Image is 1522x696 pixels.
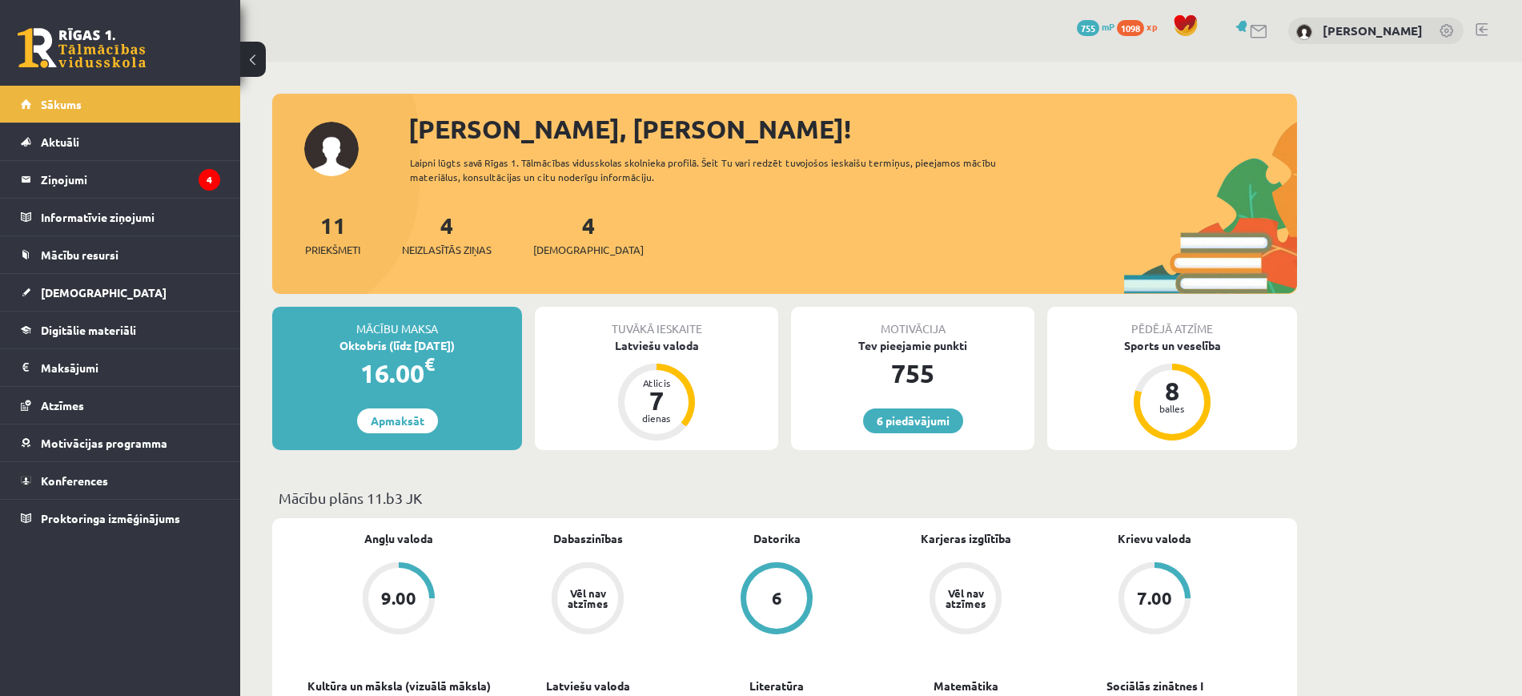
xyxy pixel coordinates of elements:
[1077,20,1099,36] span: 755
[934,678,998,694] a: Matemātika
[41,199,220,235] legend: Informatīvie ziņojumi
[305,242,360,258] span: Priekšmeti
[21,236,220,273] a: Mācību resursi
[1117,20,1165,33] a: 1098 xp
[41,161,220,198] legend: Ziņojumi
[364,530,433,547] a: Angļu valoda
[18,28,146,68] a: Rīgas 1. Tālmācības vidusskola
[41,247,118,262] span: Mācību resursi
[1148,404,1196,413] div: balles
[632,413,681,423] div: dienas
[272,337,522,354] div: Oktobris (līdz [DATE])
[535,337,778,354] div: Latviešu valoda
[546,678,630,694] a: Latviešu valoda
[493,562,682,638] a: Vēl nav atzīmes
[410,155,1025,184] div: Laipni lūgts savā Rīgas 1. Tālmācības vidusskolas skolnieka profilā. Šeit Tu vari redzēt tuvojošo...
[1106,678,1203,694] a: Sociālās zinātnes I
[565,588,610,609] div: Vēl nav atzīmes
[772,589,782,607] div: 6
[21,462,220,499] a: Konferences
[1118,530,1191,547] a: Krievu valoda
[402,242,492,258] span: Neizlasītās ziņas
[402,211,492,258] a: 4Neizlasītās ziņas
[357,408,438,433] a: Apmaksāt
[535,307,778,337] div: Tuvākā ieskaite
[921,530,1011,547] a: Karjeras izglītība
[41,511,180,525] span: Proktoringa izmēģinājums
[41,349,220,386] legend: Maksājumi
[1047,337,1297,354] div: Sports un veselība
[272,307,522,337] div: Mācību maksa
[749,678,804,694] a: Literatūra
[632,378,681,388] div: Atlicis
[1102,20,1114,33] span: mP
[535,337,778,443] a: Latviešu valoda Atlicis 7 dienas
[21,161,220,198] a: Ziņojumi4
[279,487,1291,509] p: Mācību plāns 11.b3 JK
[21,199,220,235] a: Informatīvie ziņojumi
[21,387,220,424] a: Atzīmes
[1296,24,1312,40] img: Līva Amanda Zvīne
[305,211,360,258] a: 11Priekšmeti
[1117,20,1144,36] span: 1098
[1147,20,1157,33] span: xp
[791,337,1034,354] div: Tev pieejamie punkti
[1047,307,1297,337] div: Pēdējā atzīme
[41,436,167,450] span: Motivācijas programma
[272,354,522,392] div: 16.00
[682,562,871,638] a: 6
[21,274,220,311] a: [DEMOGRAPHIC_DATA]
[1077,20,1114,33] a: 755 mP
[424,352,435,376] span: €
[408,110,1297,148] div: [PERSON_NAME], [PERSON_NAME]!
[21,123,220,160] a: Aktuāli
[21,349,220,386] a: Maksājumi
[41,135,79,149] span: Aktuāli
[1148,378,1196,404] div: 8
[533,211,644,258] a: 4[DEMOGRAPHIC_DATA]
[199,169,220,191] i: 4
[21,312,220,348] a: Digitālie materiāli
[1137,589,1172,607] div: 7.00
[41,285,167,300] span: [DEMOGRAPHIC_DATA]
[863,408,963,433] a: 6 piedāvājumi
[41,97,82,111] span: Sākums
[632,388,681,413] div: 7
[21,424,220,461] a: Motivācijas programma
[791,307,1034,337] div: Motivācija
[1047,337,1297,443] a: Sports un veselība 8 balles
[304,562,493,638] a: 9.00
[1323,22,1423,38] a: [PERSON_NAME]
[533,242,644,258] span: [DEMOGRAPHIC_DATA]
[871,562,1060,638] a: Vēl nav atzīmes
[753,530,801,547] a: Datorika
[381,589,416,607] div: 9.00
[41,473,108,488] span: Konferences
[41,398,84,412] span: Atzīmes
[21,86,220,123] a: Sākums
[307,678,491,694] a: Kultūra un māksla (vizuālā māksla)
[1060,562,1249,638] a: 7.00
[791,354,1034,392] div: 755
[943,588,988,609] div: Vēl nav atzīmes
[553,530,623,547] a: Dabaszinības
[21,500,220,537] a: Proktoringa izmēģinājums
[41,323,136,337] span: Digitālie materiāli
